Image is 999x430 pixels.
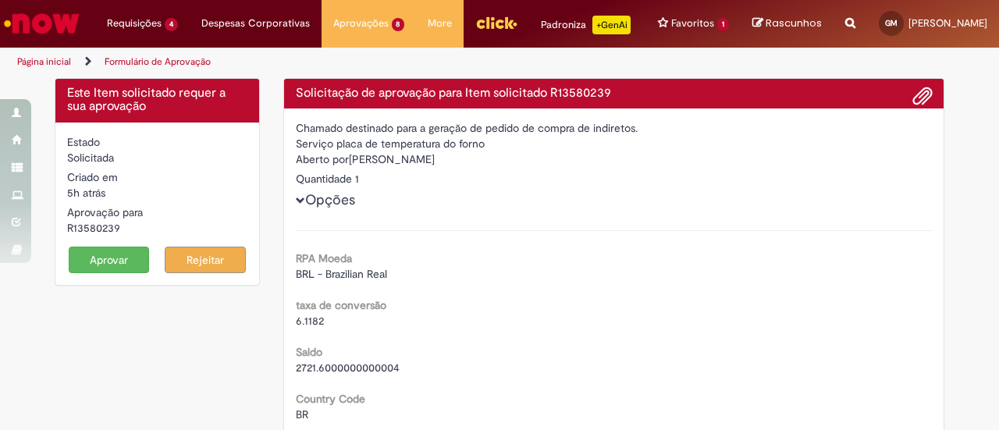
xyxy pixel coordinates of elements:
[17,55,71,68] a: Página inicial
[67,204,143,220] label: Aprovação para
[107,16,162,31] span: Requisições
[296,314,324,328] span: 6.1182
[296,267,387,281] span: BRL - Brazilian Real
[296,407,308,421] span: BR
[908,16,987,30] span: [PERSON_NAME]
[428,16,452,31] span: More
[766,16,822,30] span: Rascunhos
[541,16,631,34] div: Padroniza
[296,136,933,151] div: Serviço placa de temperatura do forno
[67,134,100,150] label: Estado
[69,247,150,273] button: Aprovar
[296,392,365,406] b: Country Code
[296,151,349,167] label: Aberto por
[296,87,933,101] h4: Solicitação de aprovação para Item solicitado R13580239
[165,247,246,273] button: Rejeitar
[296,361,400,375] span: 2721.6000000000004
[333,16,389,31] span: Aprovações
[67,220,247,236] div: R13580239
[67,169,118,185] label: Criado em
[12,48,654,76] ul: Trilhas de página
[296,171,933,187] div: Quantidade 1
[296,251,352,265] b: RPA Moeda
[671,16,714,31] span: Favoritos
[885,18,898,28] span: GM
[67,185,247,201] div: 30/09/2025 09:52:35
[105,55,211,68] a: Formulário de Aprovação
[201,16,310,31] span: Despesas Corporativas
[296,298,386,312] b: taxa de conversão
[165,18,178,31] span: 4
[67,87,247,114] h4: Este Item solicitado requer a sua aprovação
[717,18,729,31] span: 1
[67,186,105,200] time: 30/09/2025 09:52:35
[296,120,933,136] div: Chamado destinado para a geração de pedido de compra de indiretos.
[392,18,405,31] span: 8
[67,150,247,165] div: Solicitada
[296,151,933,171] div: [PERSON_NAME]
[2,8,82,39] img: ServiceNow
[475,11,517,34] img: click_logo_yellow_360x200.png
[592,16,631,34] p: +GenAi
[67,186,105,200] span: 5h atrás
[296,345,322,359] b: Saldo
[752,16,822,31] a: Rascunhos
